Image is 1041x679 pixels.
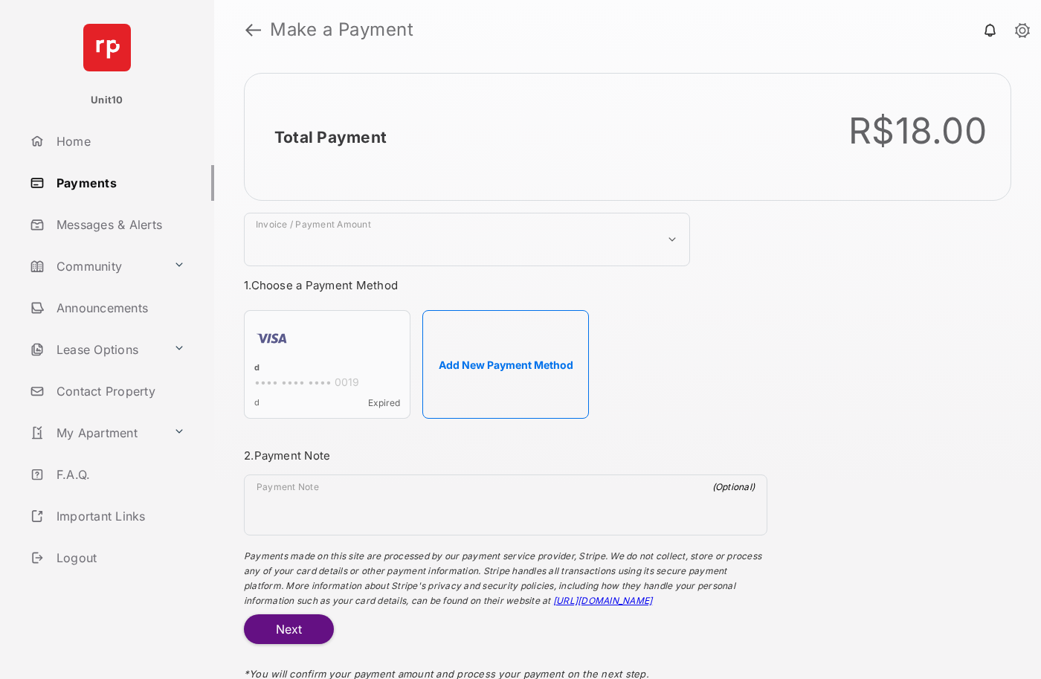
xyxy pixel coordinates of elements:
a: F.A.Q. [24,457,214,492]
button: Add New Payment Method [422,310,589,419]
a: Announcements [24,290,214,326]
img: svg+xml;base64,PHN2ZyB4bWxucz0iaHR0cDovL3d3dy53My5vcmcvMjAwMC9zdmciIHdpZHRoPSI2NCIgaGVpZ2h0PSI2NC... [83,24,131,71]
div: d•••• •••• •••• 0019dExpired [244,310,410,419]
a: Community [24,248,167,284]
a: Messages & Alerts [24,207,214,242]
a: Logout [24,540,214,576]
a: Contact Property [24,373,214,409]
button: Next [244,614,334,644]
h2: Total Payment [274,128,387,147]
a: [URL][DOMAIN_NAME] [553,595,652,606]
span: Expired [368,397,400,408]
a: Important Links [24,498,191,534]
a: Home [24,123,214,159]
div: d [254,362,400,376]
a: Payments [24,165,214,201]
a: My Apartment [24,415,167,451]
span: Payments made on this site are processed by our payment service provider, Stripe. We do not colle... [244,550,761,606]
div: •••• •••• •••• 0019 [254,376,400,391]
h3: 2. Payment Note [244,448,767,463]
p: Unit10 [91,93,123,108]
a: Lease Options [24,332,167,367]
div: R$18.00 [848,109,987,152]
h3: 1. Choose a Payment Method [244,278,767,292]
strong: Make a Payment [270,21,413,39]
span: d [254,397,260,408]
